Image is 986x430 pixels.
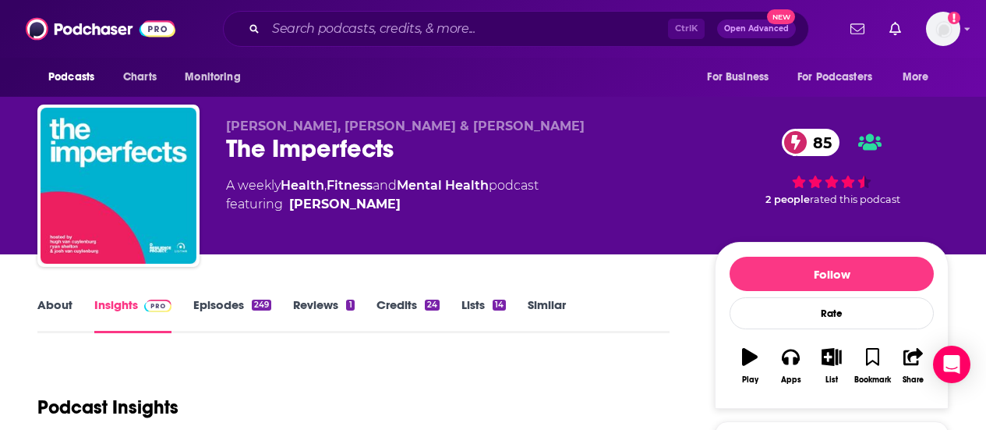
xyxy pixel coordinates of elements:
span: , [324,178,327,193]
button: open menu [787,62,895,92]
span: Open Advanced [724,25,789,33]
div: Share [903,375,924,385]
a: Mental Health [397,178,489,193]
div: Rate [730,297,934,329]
span: Logged in as tfnewsroom [926,12,960,46]
div: Play [742,375,758,385]
div: Apps [781,375,801,385]
button: open menu [892,62,949,92]
span: rated this podcast [810,194,900,205]
a: Health [281,178,324,193]
div: Bookmark [854,375,891,385]
span: and [373,178,397,193]
img: Podchaser Pro [144,300,171,312]
h1: Podcast Insights [37,396,178,419]
div: 1 [346,300,354,311]
span: Podcasts [48,66,94,88]
span: For Business [707,66,769,88]
img: The Imperfects [41,108,196,264]
button: List [811,338,852,394]
a: Similar [528,297,566,333]
button: Share [893,338,934,394]
button: Bookmark [852,338,892,394]
span: 85 [797,129,839,156]
a: 85 [782,129,839,156]
a: Reviews1 [293,297,354,333]
span: More [903,66,929,88]
div: Open Intercom Messenger [933,346,970,383]
span: featuring [226,195,539,214]
a: Charts [113,62,166,92]
div: Search podcasts, credits, & more... [223,11,809,47]
div: 249 [252,300,271,311]
a: Credits24 [376,297,440,333]
div: 14 [493,300,506,311]
input: Search podcasts, credits, & more... [266,16,668,41]
a: Hugh van Cuylenburg [289,195,401,214]
a: InsightsPodchaser Pro [94,297,171,333]
img: User Profile [926,12,960,46]
div: A weekly podcast [226,176,539,214]
a: Show notifications dropdown [844,16,871,42]
svg: Add a profile image [948,12,960,24]
span: 2 people [765,194,810,205]
a: Lists14 [461,297,506,333]
button: Follow [730,257,934,291]
div: List [825,375,838,385]
span: New [767,9,795,24]
button: open menu [696,62,788,92]
button: Play [730,338,770,394]
span: [PERSON_NAME], [PERSON_NAME] & [PERSON_NAME] [226,119,585,133]
button: Apps [770,338,811,394]
div: 24 [425,300,440,311]
button: Open AdvancedNew [717,20,796,38]
span: Charts [123,66,157,88]
a: Episodes249 [193,297,271,333]
div: 85 2 peoplerated this podcast [715,119,949,215]
span: Ctrl K [668,19,705,39]
img: Podchaser - Follow, Share and Rate Podcasts [26,14,175,44]
a: About [37,297,72,333]
span: Monitoring [185,66,240,88]
button: open menu [174,62,260,92]
button: Show profile menu [926,12,960,46]
span: For Podcasters [797,66,872,88]
a: Show notifications dropdown [883,16,907,42]
a: Fitness [327,178,373,193]
button: open menu [37,62,115,92]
